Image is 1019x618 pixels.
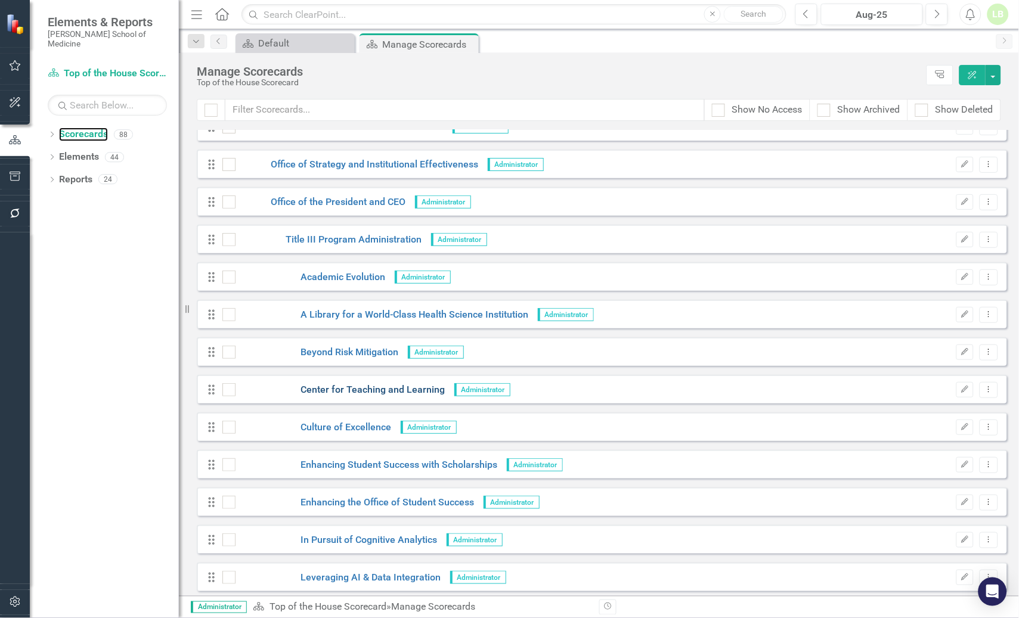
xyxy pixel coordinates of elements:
div: 24 [98,175,117,185]
input: Search ClearPoint... [241,4,786,25]
button: Search [724,6,783,23]
div: 44 [105,152,124,162]
div: Aug-25 [825,8,919,22]
span: Administrator [450,571,506,584]
button: Aug-25 [821,4,923,25]
a: Office of the President and CEO [236,195,406,209]
a: Beyond Risk Mitigation [236,346,399,359]
div: Default [258,36,352,51]
div: Manage Scorecards [197,65,921,78]
a: Elements [59,150,99,164]
div: Manage Scorecards [382,37,476,52]
span: Administrator [538,308,594,321]
span: Search [741,9,767,18]
span: Administrator [408,346,464,359]
button: LB [987,4,1009,25]
div: Show Archived [838,103,900,117]
span: Administrator [488,158,544,171]
img: ClearPoint Strategy [6,14,27,35]
a: Top of the House Scorecard [270,601,386,613]
span: Administrator [507,458,563,471]
a: Office of Strategy and Institutional Effectiveness [236,158,479,172]
small: [PERSON_NAME] School of Medicine [48,29,167,49]
div: Show No Access [732,103,803,117]
span: Administrator [191,601,247,613]
span: Elements & Reports [48,15,167,29]
div: 88 [114,129,133,139]
span: Administrator [401,421,457,434]
a: Enhancing Student Success with Scholarships [236,458,498,472]
div: Open Intercom Messenger [978,577,1007,606]
a: In Pursuit of Cognitive Analytics [236,533,438,547]
span: Administrator [447,533,503,546]
a: Top of the House Scorecard [48,67,167,80]
a: A Library for a World-Class Health Science Institution [236,308,529,322]
span: Administrator [431,233,487,246]
a: Academic Evolution [236,271,386,284]
a: Leveraging AI & Data Integration [236,571,441,585]
input: Filter Scorecards... [225,99,705,121]
a: Reports [59,173,92,187]
div: » Manage Scorecards [253,601,590,614]
a: Center for Teaching and Learning [236,383,445,397]
a: Title III Program Administration [236,233,422,247]
span: Administrator [415,195,471,209]
input: Search Below... [48,95,167,116]
div: Show Deleted [936,103,993,117]
a: Culture of Excellence [236,421,392,434]
a: Scorecards [59,128,108,141]
span: Administrator [395,271,451,284]
span: Administrator [454,383,510,396]
span: Administrator [484,496,540,509]
a: Enhancing the Office of Student Success [236,496,475,510]
div: Top of the House Scorecard [197,78,921,87]
a: Default [239,36,352,51]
